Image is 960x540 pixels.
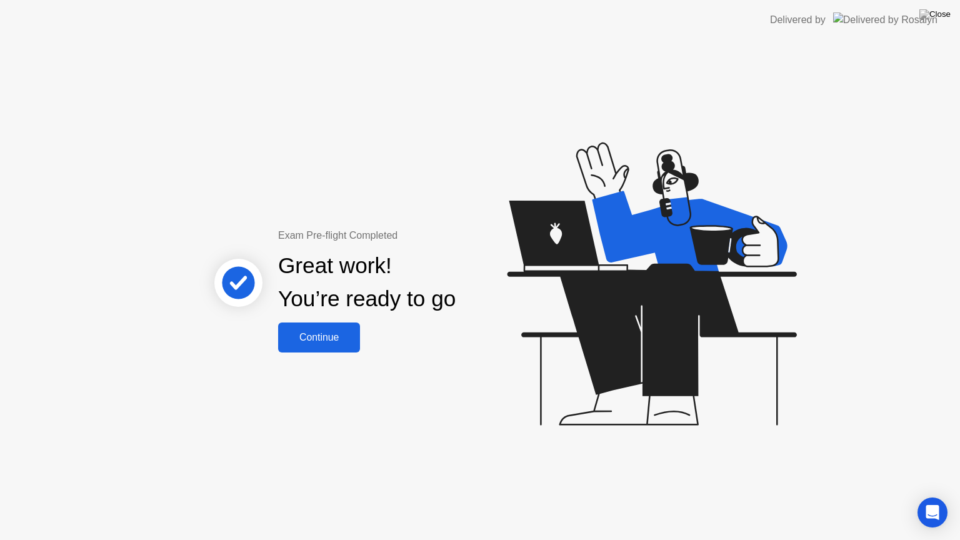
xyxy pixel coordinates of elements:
[919,9,951,19] img: Close
[770,12,826,27] div: Delivered by
[278,228,536,243] div: Exam Pre-flight Completed
[278,249,456,316] div: Great work! You’re ready to go
[282,332,356,343] div: Continue
[833,12,937,27] img: Delivered by Rosalyn
[917,497,947,527] div: Open Intercom Messenger
[278,322,360,352] button: Continue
